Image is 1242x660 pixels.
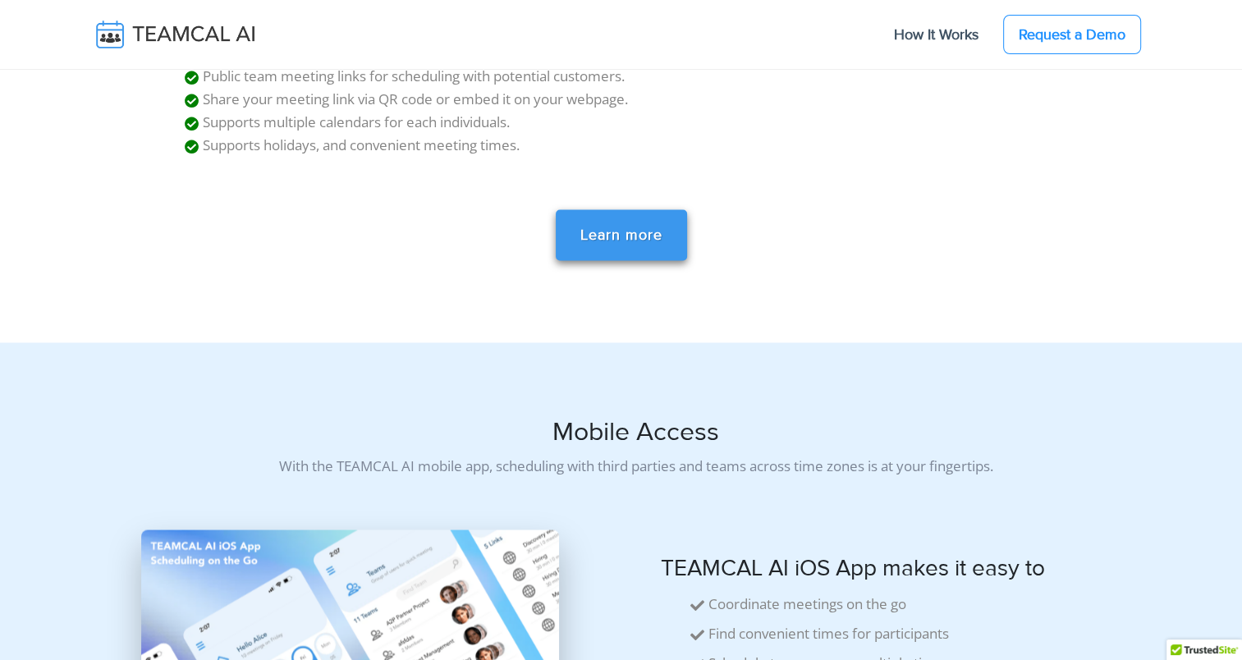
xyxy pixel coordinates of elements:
li: Supports multiple calendars for each individuals. [185,111,1111,134]
li: Find convenient times for participants [687,618,1153,648]
li: Supports holidays, and convenient meeting times. [185,134,1111,157]
li: Share your meeting link via QR code or embed it on your webpage. [185,88,1111,111]
li: Public team meeting links for scheduling with potential customers. [185,65,1111,88]
a: Learn more [556,209,687,260]
h3: TEAMCAL AI iOS App makes it easy to [661,554,1153,582]
p: With the TEAMCAL AI mobile app, scheduling with third parties and teams across time zones is at y... [119,454,1153,477]
a: Request a Demo [1003,15,1141,54]
li: Coordinate meetings on the go [687,589,1153,618]
h2: Mobile Access [119,416,1153,447]
a: How It Works [878,17,995,52]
